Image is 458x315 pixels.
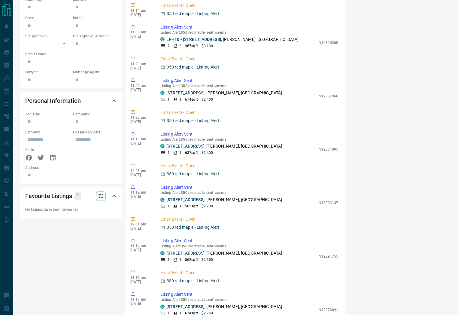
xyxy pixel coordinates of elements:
p: 11:06 am [130,84,151,88]
p: Listing Alert Sent [160,185,338,191]
a: [STREET_ADDRESS] [166,197,205,202]
p: 11:17 am [130,276,151,280]
p: $2,400 [202,97,213,102]
p: 674 sqft [185,97,198,102]
div: condos.ca [160,144,165,148]
div: Favourite Listings0 [25,189,118,203]
p: 1 [168,97,170,102]
p: , [PERSON_NAME], [GEOGRAPHIC_DATA] [166,36,299,43]
p: 2 [168,43,170,49]
p: Email Event - Open [160,2,338,9]
p: Birthday: [25,130,70,135]
p: 1 [168,150,170,156]
p: Listing Alert : - sent via email [160,137,338,142]
p: 350 red maple - Listing Alert [167,278,220,284]
p: Listing Alert : - sent via email [160,298,338,302]
p: 1 [168,204,170,209]
p: Listing Alert Sent [160,78,338,84]
p: Listing Alert Sent [160,131,338,137]
p: 0 [76,193,79,200]
p: Credit Score: [25,51,118,57]
p: [DATE] [130,302,151,306]
p: [DATE] [130,141,151,145]
p: N12334095 [319,147,338,152]
p: Email Event - Open [160,109,338,116]
p: $2,200 [202,204,213,209]
a: [STREET_ADDRESS] [166,90,205,95]
p: Possession Date: [73,130,118,135]
p: [DATE] [130,120,151,124]
p: 1 [179,97,181,102]
span: 350 red maple [181,191,205,195]
p: Email Event - Open [160,56,338,62]
p: , [PERSON_NAME], [GEOGRAPHIC_DATA] [166,304,282,310]
p: 350 red maple - Listing Alert [167,64,220,70]
p: [DATE] [130,280,151,284]
p: 967 sqft [185,43,198,49]
p: 2 [179,43,181,49]
p: [DATE] [130,173,151,177]
p: 11:12 am [130,191,151,195]
p: [DATE] [130,227,151,231]
p: 1 [168,257,170,263]
p: $2,150 [202,257,213,263]
p: Social: [25,148,70,153]
p: Listing Alert Sent [160,238,338,244]
p: Email Event - Open [160,216,338,223]
p: Listing Alert : - sent via email [160,191,338,195]
p: 11:05 am [130,30,151,34]
div: Personal Information [25,93,118,108]
p: Email Event - Open [160,163,338,169]
p: [DATE] [130,66,151,70]
p: N12294755 [319,254,338,259]
p: Pre-Approval Amount: [73,33,118,39]
p: Listing Alert Sent [160,292,338,298]
p: [DATE] [130,88,151,92]
p: N12303147 [319,200,338,206]
div: condos.ca [160,251,165,255]
a: LPH10 - [STREET_ADDRESS] [166,37,221,42]
p: 11:14 am [130,244,151,248]
span: 350 red maple [181,30,205,35]
p: [DATE] [130,13,151,17]
p: Company: [73,112,118,117]
p: $2,400 [202,150,213,156]
p: 350 red maple - Listing Alert [167,171,220,177]
p: Beds: [25,15,70,21]
p: 11:17 am [130,298,151,302]
p: 350 red maple - Listing Alert [167,11,220,17]
p: Address: [25,165,118,171]
p: , [PERSON_NAME], [GEOGRAPHIC_DATA] [166,90,282,96]
p: 350 red maple - Listing Alert [167,118,220,124]
p: Listing Alert : - sent via email [160,244,338,249]
p: Listing Alert Sent [160,24,338,30]
p: N12372366 [319,93,338,99]
p: No listings have been favourited [25,207,118,213]
h2: Personal Information [25,96,81,106]
p: [DATE] [130,34,151,38]
p: 11:14 am [130,8,151,13]
p: 1 [179,204,181,209]
p: N12276891 [319,307,338,313]
span: 350 red maple [181,137,205,142]
span: 350 red maple [181,84,205,88]
p: 11:20 am [130,115,151,120]
h2: Favourite Listings [25,191,72,201]
p: Mortgage Agent: [73,69,118,75]
p: Baths: [73,15,118,21]
p: , [PERSON_NAME], [GEOGRAPHIC_DATA] [166,143,282,150]
p: 11:18 am [130,137,151,141]
p: Pre-Approved: [25,33,70,39]
p: 11:29 am [130,62,151,66]
div: condos.ca [160,305,165,309]
span: 350 red maple [181,298,205,302]
p: 565 sqft [185,204,198,209]
p: Job Title: [25,112,70,117]
p: 350 red maple - Listing Alert [167,225,220,231]
p: Listing Alert : - sent via email [160,84,338,88]
div: condos.ca [160,37,165,41]
p: [DATE] [130,248,151,252]
p: 637 sqft [185,150,198,156]
span: 350 red maple [181,244,205,249]
p: 562 sqft [185,257,198,263]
